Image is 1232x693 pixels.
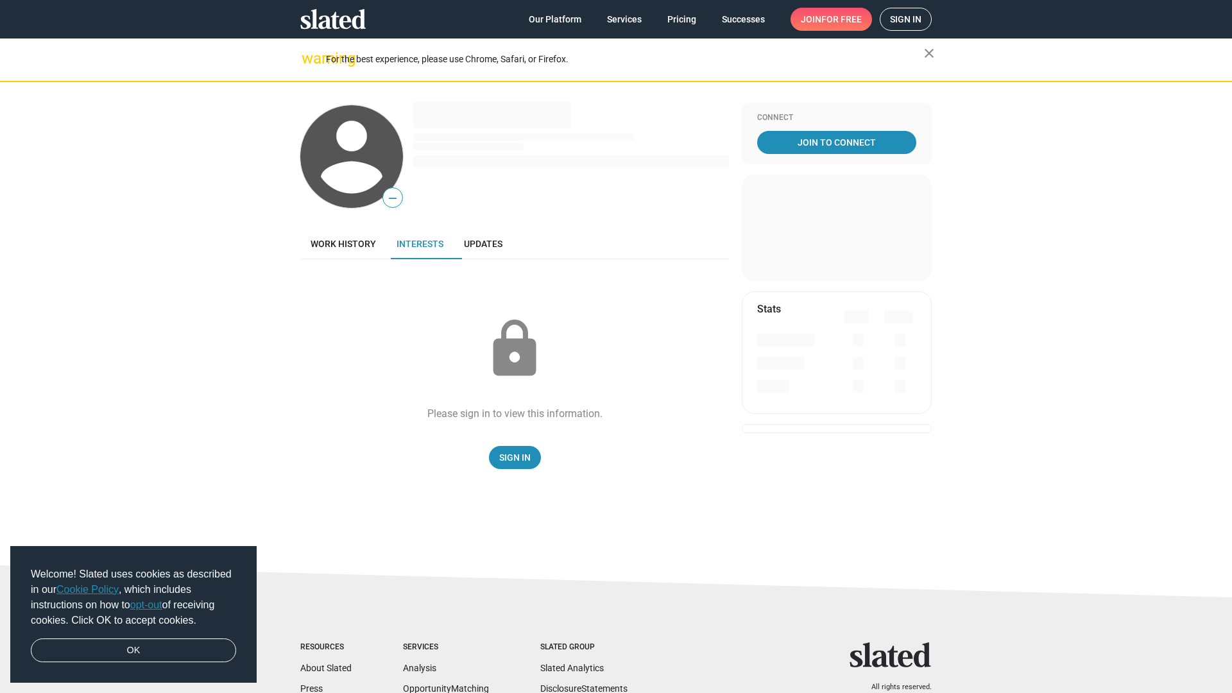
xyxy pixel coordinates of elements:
a: About Slated [300,663,352,673]
span: — [383,190,402,207]
a: dismiss cookie message [31,638,236,663]
a: Cookie Policy [56,584,119,595]
div: For the best experience, please use Chrome, Safari, or Firefox. [326,51,924,68]
div: Slated Group [540,642,628,653]
div: Connect [757,113,916,123]
div: Resources [300,642,352,653]
a: Services [597,8,652,31]
mat-icon: warning [302,51,317,66]
span: Our Platform [529,8,581,31]
span: Successes [722,8,765,31]
span: Work history [311,239,376,249]
span: for free [821,8,862,31]
a: Analysis [403,663,436,673]
span: Pricing [667,8,696,31]
span: Interests [397,239,443,249]
a: Pricing [657,8,706,31]
a: Our Platform [518,8,592,31]
span: Updates [464,239,502,249]
a: Work history [300,228,386,259]
a: Join To Connect [757,131,916,154]
span: Sign in [890,8,921,30]
a: Successes [712,8,775,31]
a: opt-out [130,599,162,610]
span: Join [801,8,862,31]
mat-card-title: Stats [757,302,781,316]
a: Sign in [880,8,932,31]
div: cookieconsent [10,546,257,683]
span: Join To Connect [760,131,914,154]
mat-icon: lock [483,317,547,381]
a: Slated Analytics [540,663,604,673]
a: Updates [454,228,513,259]
a: Joinfor free [791,8,872,31]
a: Interests [386,228,454,259]
div: Please sign in to view this information. [427,407,603,420]
span: Welcome! Slated uses cookies as described in our , which includes instructions on how to of recei... [31,567,236,628]
span: Sign In [499,446,531,469]
div: Services [403,642,489,653]
span: Services [607,8,642,31]
a: Sign In [489,446,541,469]
mat-icon: close [921,46,937,61]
